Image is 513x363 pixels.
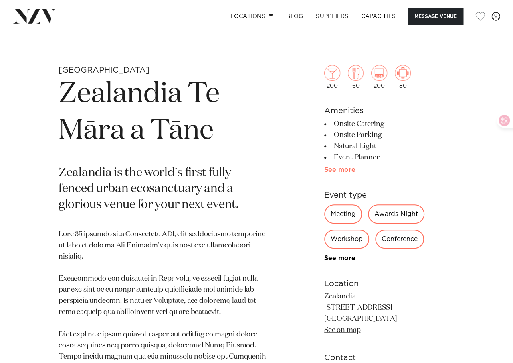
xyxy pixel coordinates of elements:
[324,105,454,117] h6: Amenities
[324,130,454,141] li: Onsite Parking
[324,326,360,334] a: See on map
[324,141,454,152] li: Natural Light
[280,8,309,25] a: BLOG
[368,204,424,224] div: Awards Night
[59,66,149,74] small: [GEOGRAPHIC_DATA]
[348,65,364,81] img: dining.png
[324,189,454,201] h6: Event type
[224,8,280,25] a: Locations
[324,65,340,81] img: cocktail.png
[355,8,402,25] a: Capacities
[348,65,364,89] div: 60
[324,278,454,290] h6: Location
[371,65,387,89] div: 200
[324,118,454,130] li: Onsite Catering
[309,8,355,25] a: SUPPLIERS
[395,65,411,81] img: meeting.png
[324,152,454,163] li: Event Planner
[59,76,267,149] h1: Zealandia Te Māra a Tāne
[59,165,267,213] p: Zealandia is the world's first fully-fenced urban ecosanctuary and a glorious venue for your next...
[324,65,340,89] div: 200
[375,230,424,249] div: Conference
[324,204,362,224] div: Meeting
[395,65,411,89] div: 80
[324,291,454,336] p: Zealandia [STREET_ADDRESS] [GEOGRAPHIC_DATA]
[371,65,387,81] img: theatre.png
[408,8,463,25] button: Message Venue
[13,9,56,23] img: nzv-logo.png
[324,230,369,249] div: Workshop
